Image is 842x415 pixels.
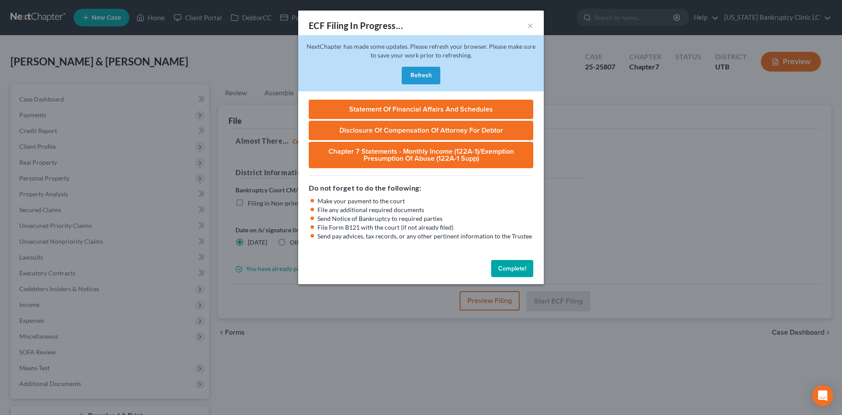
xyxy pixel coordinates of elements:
[309,121,533,140] a: Disclosure of Compensation of Attorney for Debtor
[309,142,533,168] a: Chapter 7 Statements - Monthly Income (122A-1)/Exemption Presumption of Abuse (122A-1 Supp)
[318,214,533,223] li: Send Notice of Bankruptcy to required parties
[307,43,535,59] span: NextChapter has made some updates. Please refresh your browser. Please make sure to save your wor...
[402,67,440,84] button: Refresh
[318,206,533,214] li: File any additional required documents
[318,223,533,232] li: File Form B121 with the court (if not already filed)
[491,260,533,278] button: Complete!
[812,385,833,406] div: Open Intercom Messenger
[527,20,533,31] button: ×
[318,197,533,206] li: Make your payment to the court
[318,232,533,241] li: Send pay advices, tax records, or any other pertinent information to the Trustee
[309,100,533,119] a: Statement of Financial Affairs and Schedules
[309,19,403,32] div: ECF Filing In Progress...
[309,183,533,193] h5: Do not forget to do the following:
